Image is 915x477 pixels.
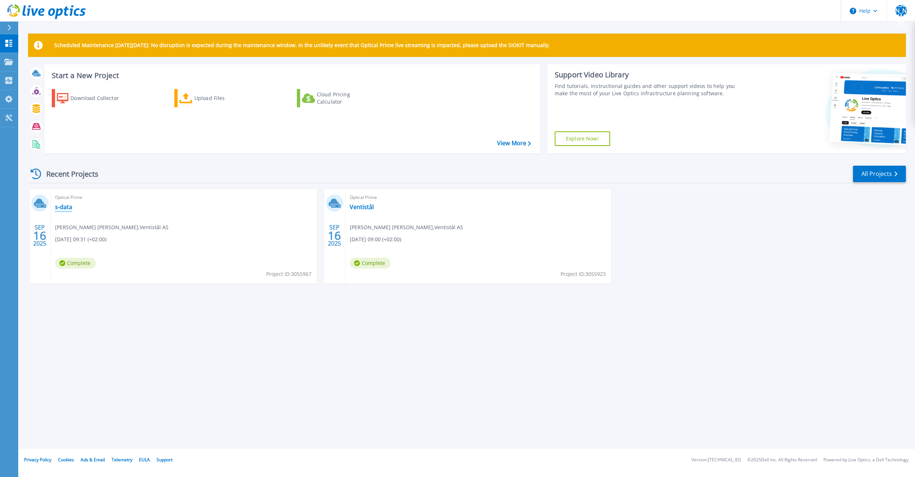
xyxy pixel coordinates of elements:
div: Download Collector [70,91,129,105]
a: Cloud Pricing Calculator [297,89,378,107]
div: Cloud Pricing Calculator [317,91,375,105]
a: View More [497,140,531,147]
a: Support [156,457,172,463]
div: Support Video Library [555,70,740,80]
span: Project ID: 3055967 [266,270,311,278]
a: Cookies [58,457,74,463]
div: SEP 2025 [327,222,341,249]
div: Find tutorials, instructional guides and other support videos to help you make the most of your L... [555,82,740,97]
li: Version: [TECHNICAL_ID] [691,458,741,462]
a: All Projects [853,166,906,182]
a: Ventistål [350,203,374,211]
a: Privacy Policy [24,457,51,463]
span: [PERSON_NAME] [PERSON_NAME] , Ventistål AS [350,223,463,231]
div: SEP 2025 [33,222,47,249]
span: [DATE] 09:31 (+02:00) [55,235,106,243]
span: Project ID: 3055923 [561,270,606,278]
a: Ads & Email [81,457,105,463]
div: Recent Projects [28,165,108,183]
span: [DATE] 09:00 (+02:00) [350,235,401,243]
a: s-data [55,203,72,211]
span: Optical Prime [55,193,313,201]
span: [PERSON_NAME] [PERSON_NAME] , Ventistål AS [55,223,168,231]
li: © 2025 Dell Inc. All Rights Reserved [747,458,817,462]
p: Scheduled Maintenance [DATE][DATE]: No disruption is expected during the maintenance window. In t... [54,42,550,48]
a: Download Collector [52,89,133,107]
span: 16 [328,232,341,239]
span: Complete [350,258,391,269]
li: Powered by Live Optics, a Dell Technology [823,458,908,462]
span: 16 [33,232,46,239]
a: Explore Now! [555,131,610,146]
span: Complete [55,258,96,269]
a: EULA [139,457,150,463]
h3: Start a New Project [52,72,531,80]
span: Optical Prime [350,193,607,201]
a: Telemetry [112,457,132,463]
div: Upload Files [194,91,253,105]
a: Upload Files [174,89,256,107]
